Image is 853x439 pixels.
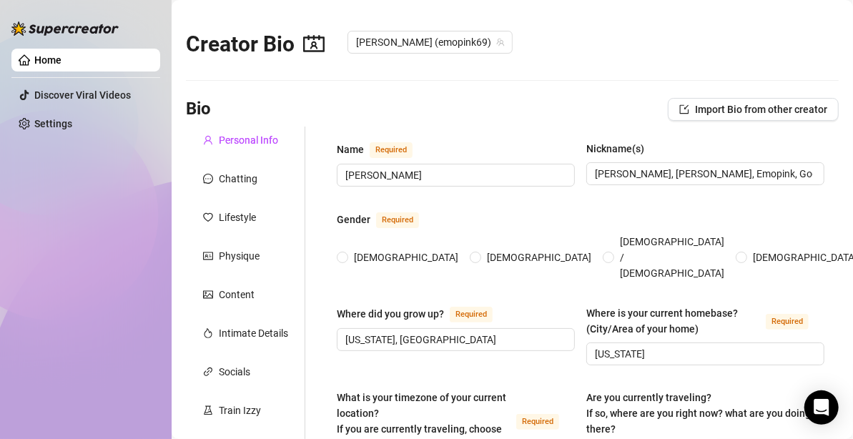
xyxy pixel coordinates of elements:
span: Required [516,414,559,430]
a: Settings [34,118,72,129]
span: fire [203,328,213,338]
img: logo-BBDzfeDw.svg [11,21,119,36]
a: Home [34,54,61,66]
div: Content [219,287,255,302]
div: Chatting [219,171,257,187]
span: Required [370,142,413,158]
label: Name [337,141,428,158]
span: Are you currently traveling? If so, where are you right now? what are you doing there? [586,392,811,435]
span: heart [203,212,213,222]
label: Gender [337,211,435,228]
input: Where is your current homebase? (City/Area of your home) [595,346,813,362]
div: Lifestyle [219,209,256,225]
input: Name [345,167,563,183]
div: Socials [219,364,250,380]
input: Nickname(s) [595,166,813,182]
span: [DEMOGRAPHIC_DATA] [348,250,464,265]
label: Where is your current homebase? (City/Area of your home) [586,305,824,337]
div: Physique [219,248,260,264]
span: Import Bio from other creator [695,104,827,115]
h3: Bio [186,98,211,121]
div: Name [337,142,364,157]
div: Open Intercom Messenger [804,390,839,425]
input: Where did you grow up? [345,332,563,347]
span: user [203,135,213,145]
span: Required [766,314,809,330]
span: picture [203,290,213,300]
span: import [679,104,689,114]
div: Where did you grow up? [337,306,444,322]
div: Nickname(s) [586,141,644,157]
span: link [203,367,213,377]
span: Required [450,307,493,322]
span: Britney (emopink69) [356,31,504,53]
div: Where is your current homebase? (City/Area of your home) [586,305,760,337]
div: Gender [337,212,370,227]
div: Train Izzy [219,403,261,418]
span: team [496,38,505,46]
h2: Creator Bio [186,31,325,58]
span: contacts [303,33,325,54]
span: [DEMOGRAPHIC_DATA] / [DEMOGRAPHIC_DATA] [614,234,730,281]
label: Nickname(s) [586,141,654,157]
span: idcard [203,251,213,261]
span: experiment [203,405,213,415]
span: Required [376,212,419,228]
button: Import Bio from other creator [668,98,839,121]
div: Personal Info [219,132,278,148]
span: message [203,174,213,184]
a: Discover Viral Videos [34,89,131,101]
span: [DEMOGRAPHIC_DATA] [481,250,597,265]
label: Where did you grow up? [337,305,508,322]
div: Intimate Details [219,325,288,341]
